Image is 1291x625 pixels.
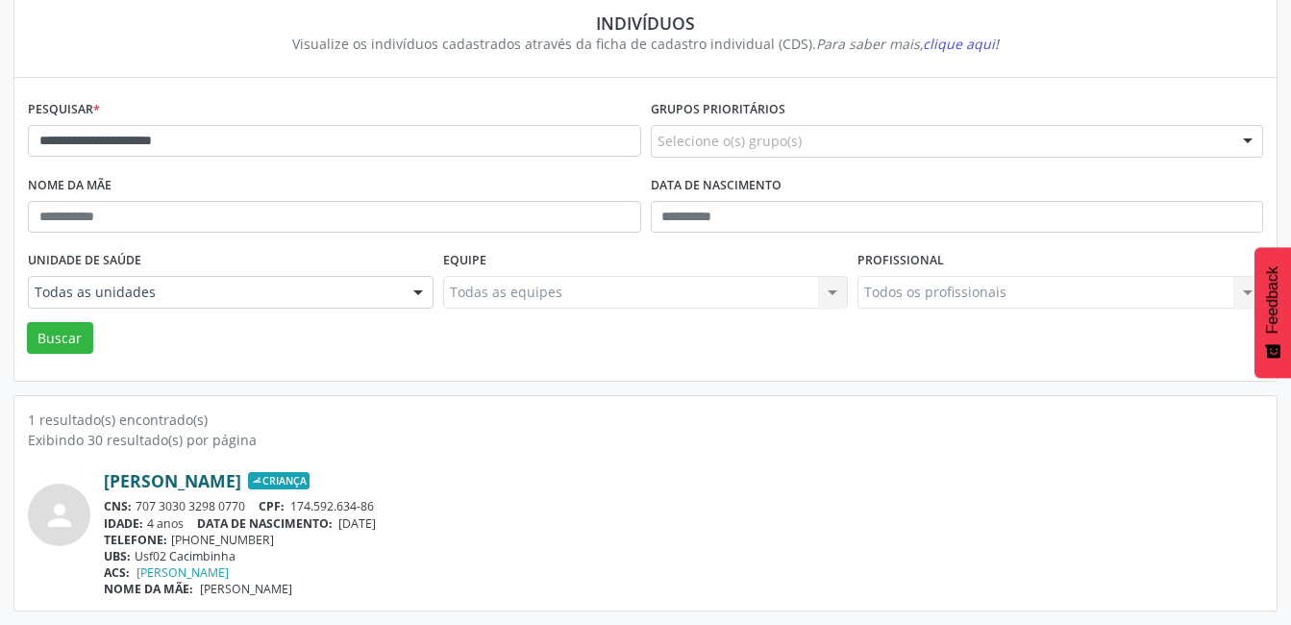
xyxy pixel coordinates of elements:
span: [DATE] [338,515,376,532]
div: 707 3030 3298 0770 [104,498,1263,514]
span: clique aqui! [923,35,999,53]
label: Equipe [443,246,486,276]
span: NOME DA MÃE: [104,581,193,597]
a: [PERSON_NAME] [137,564,229,581]
span: CNS: [104,498,132,514]
i: person [42,498,77,533]
div: 1 resultado(s) encontrado(s) [28,410,1263,430]
button: Feedback - Mostrar pesquisa [1254,247,1291,378]
span: Selecione o(s) grupo(s) [658,131,802,151]
div: [PHONE_NUMBER] [104,532,1263,548]
span: Feedback [1264,266,1281,334]
span: TELEFONE: [104,532,167,548]
div: Indivíduos [41,12,1250,34]
span: ACS: [104,564,130,581]
label: Nome da mãe [28,171,112,201]
span: Todas as unidades [35,283,394,302]
span: 174.592.634-86 [290,498,374,514]
label: Grupos prioritários [651,95,785,125]
label: Data de nascimento [651,171,782,201]
label: Pesquisar [28,95,100,125]
span: IDADE: [104,515,143,532]
span: Criança [248,472,310,489]
span: DATA DE NASCIMENTO: [197,515,333,532]
div: 4 anos [104,515,1263,532]
label: Profissional [857,246,944,276]
span: UBS: [104,548,131,564]
button: Buscar [27,322,93,355]
span: CPF: [259,498,285,514]
div: Visualize os indivíduos cadastrados através da ficha de cadastro individual (CDS). [41,34,1250,54]
i: Para saber mais, [816,35,999,53]
div: Exibindo 30 resultado(s) por página [28,430,1263,450]
div: Usf02 Cacimbinha [104,548,1263,564]
a: [PERSON_NAME] [104,470,241,491]
label: Unidade de saúde [28,246,141,276]
span: [PERSON_NAME] [200,581,292,597]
